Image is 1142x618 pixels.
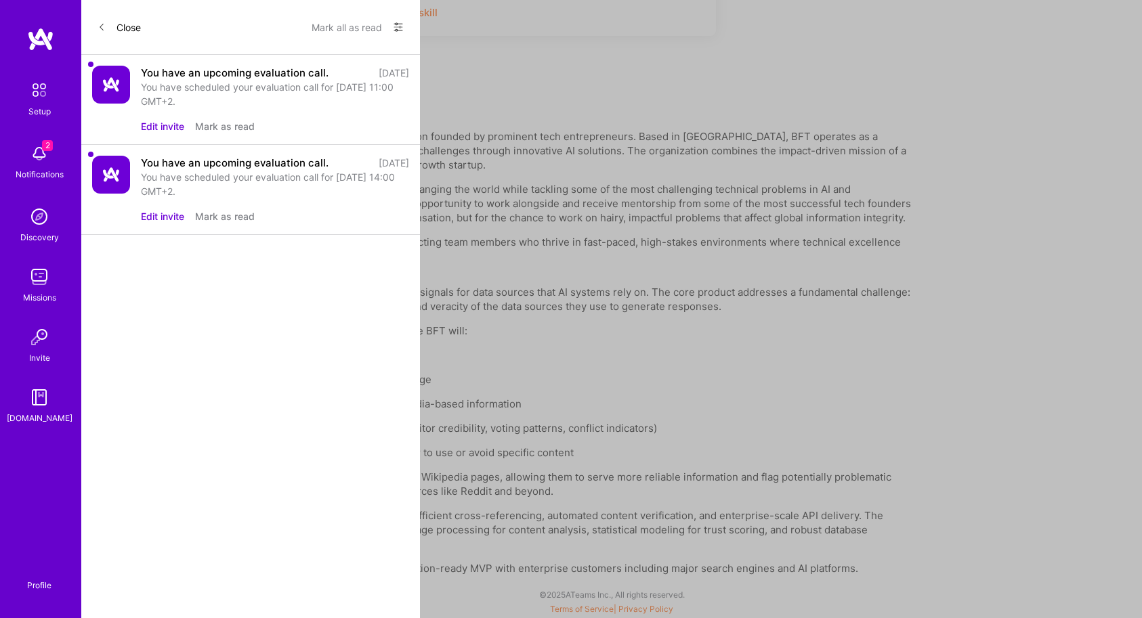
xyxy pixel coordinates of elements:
div: You have scheduled your evaluation call for [DATE] 11:00 GMT+2. [141,80,409,108]
img: teamwork [26,263,53,290]
div: You have scheduled your evaluation call for [DATE] 14:00 GMT+2. [141,170,409,198]
a: Profile [22,564,56,591]
button: Mark all as read [312,16,382,38]
img: setup [25,76,54,104]
img: discovery [26,203,53,230]
button: Edit invite [141,119,184,133]
button: Mark as read [195,209,255,223]
div: Notifications [16,167,64,181]
img: logo [27,27,54,51]
div: [DATE] [379,66,409,80]
span: 2 [42,140,53,151]
img: bell [26,140,53,167]
img: Company Logo [92,156,130,194]
button: Close [98,16,141,38]
div: [DOMAIN_NAME] [7,411,72,425]
img: Company Logo [92,66,130,104]
div: Setup [28,104,51,118]
div: You have an upcoming evaluation call. [141,156,329,170]
img: guide book [26,384,53,411]
button: Mark as read [195,119,255,133]
div: Profile [27,578,51,591]
button: Edit invite [141,209,184,223]
div: Discovery [20,230,59,244]
div: [DATE] [379,156,409,170]
div: Invite [29,351,50,365]
div: You have an upcoming evaluation call. [141,66,329,80]
div: Missions [23,290,56,305]
img: Invite [26,324,53,351]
